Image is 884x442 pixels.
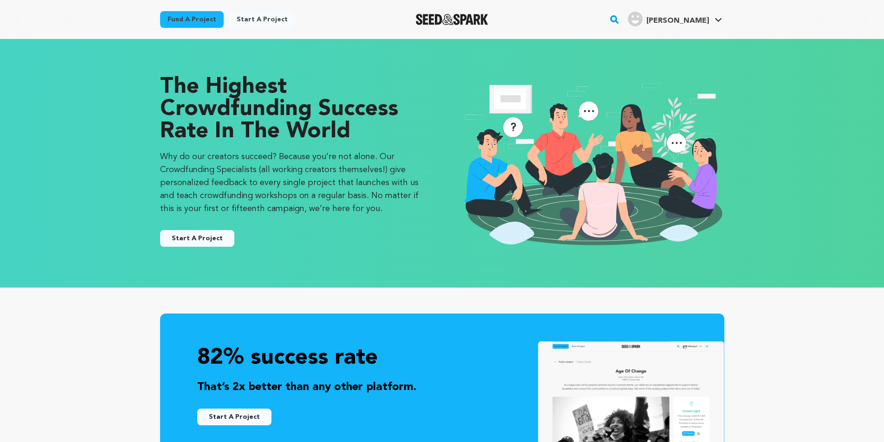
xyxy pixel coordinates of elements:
[461,76,724,250] img: seedandspark start project illustration image
[160,230,234,247] button: Start A Project
[626,10,724,26] a: Vũ Nguyên J.'s Profile
[229,11,295,28] a: Start a project
[646,17,709,25] span: [PERSON_NAME]
[160,150,424,215] p: Why do our creators succeed? Because you’re not alone. Our Crowdfunding Specialists (all working ...
[197,409,271,425] button: Start A Project
[160,76,424,143] p: The Highest Crowdfunding Success Rate in the World
[628,12,643,26] img: user.png
[416,14,489,25] img: Seed&Spark Logo Dark Mode
[416,14,489,25] a: Seed&Spark Homepage
[628,12,709,26] div: Vũ Nguyên J.'s Profile
[160,11,224,28] a: Fund a project
[197,379,687,396] p: That’s 2x better than any other platform.
[197,343,687,373] p: 82% success rate
[626,10,724,29] span: Vũ Nguyên J.'s Profile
